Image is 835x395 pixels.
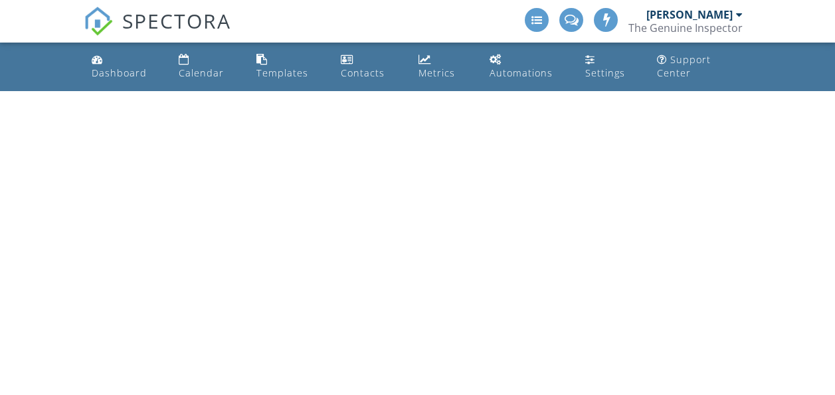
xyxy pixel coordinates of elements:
div: Dashboard [92,66,147,79]
div: Templates [256,66,308,79]
div: Support Center [657,53,711,79]
span: SPECTORA [122,7,231,35]
a: Metrics [413,48,474,86]
a: Contacts [335,48,403,86]
a: SPECTORA [84,18,231,46]
img: The Best Home Inspection Software - Spectora [84,7,113,36]
div: Automations [490,66,553,79]
div: Metrics [418,66,455,79]
div: Settings [585,66,625,79]
a: Automations (Advanced) [484,48,569,86]
a: Calendar [173,48,240,86]
a: Templates [251,48,325,86]
div: [PERSON_NAME] [646,8,733,21]
div: Contacts [341,66,385,79]
div: The Genuine Inspector [628,21,743,35]
a: Settings [580,48,641,86]
a: Support Center [652,48,749,86]
div: Calendar [179,66,224,79]
a: Dashboard [86,48,163,86]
